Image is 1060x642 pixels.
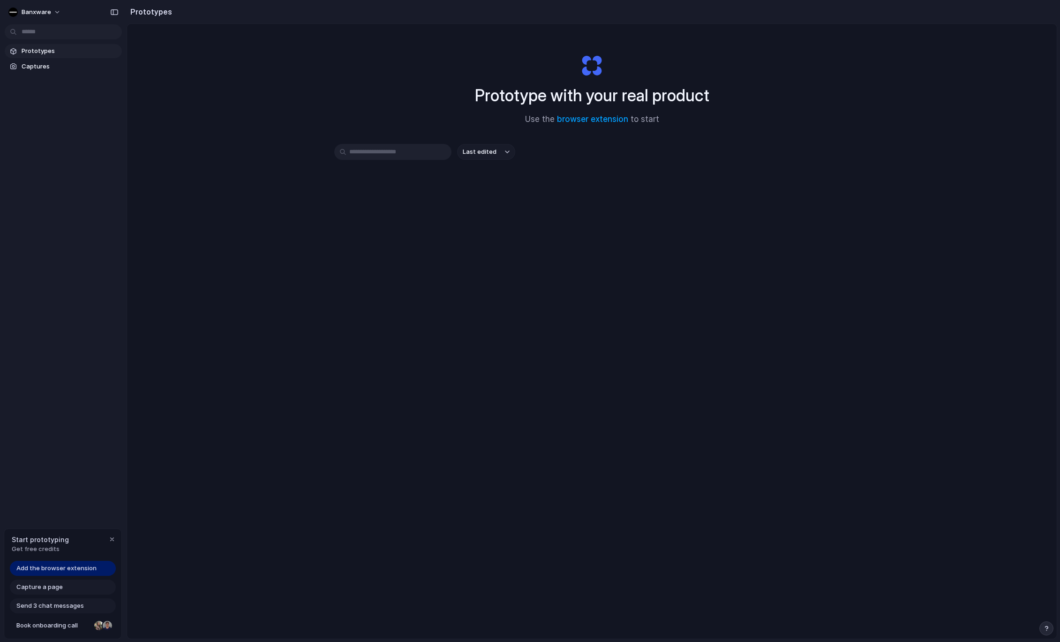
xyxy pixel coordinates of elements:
[102,620,113,631] div: Christian Iacullo
[12,535,69,544] span: Start prototyping
[22,62,118,71] span: Captures
[10,618,116,633] a: Book onboarding call
[93,620,105,631] div: Nicole Kubica
[463,147,496,157] span: Last edited
[127,6,172,17] h2: Prototypes
[557,114,628,124] a: browser extension
[525,113,659,126] span: Use the to start
[457,144,515,160] button: Last edited
[5,44,122,58] a: Prototypes
[16,582,63,592] span: Capture a page
[16,564,97,573] span: Add the browser extension
[475,83,709,108] h1: Prototype with your real product
[22,8,51,17] span: Banxware
[5,5,66,20] button: Banxware
[16,601,84,611] span: Send 3 chat messages
[5,60,122,74] a: Captures
[16,621,90,630] span: Book onboarding call
[22,46,118,56] span: Prototypes
[12,544,69,554] span: Get free credits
